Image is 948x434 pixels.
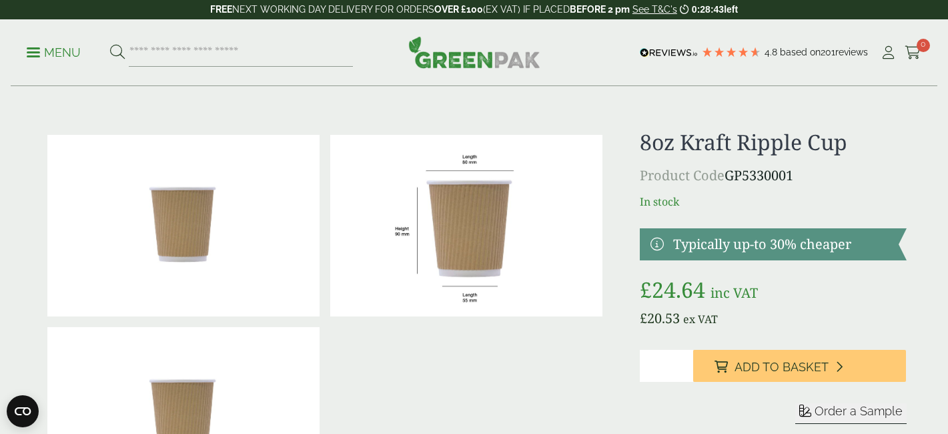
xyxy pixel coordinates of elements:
[683,312,718,327] span: ex VAT
[640,309,647,327] span: £
[632,4,677,15] a: See T&C's
[815,404,903,418] span: Order a Sample
[880,46,897,59] i: My Account
[27,45,81,58] a: Menu
[835,47,868,57] span: reviews
[640,309,680,327] bdi: 20.53
[570,4,630,15] strong: BEFORE 2 pm
[765,47,780,57] span: 4.8
[693,350,906,382] button: Add to Basket
[905,43,921,63] a: 0
[330,135,602,316] img: RippleCup_8oz
[692,4,724,15] span: 0:28:43
[735,360,829,375] span: Add to Basket
[710,284,758,302] span: inc VAT
[640,194,906,210] p: In stock
[640,48,698,57] img: REVIEWS.io
[27,45,81,61] p: Menu
[47,135,320,316] img: 8oz Kraft Ripple Cup 0
[640,166,906,186] p: GP5330001
[724,4,738,15] span: left
[640,130,906,155] h1: 8oz Kraft Ripple Cup
[640,275,652,304] span: £
[905,46,921,59] i: Cart
[821,47,835,57] span: 201
[210,4,232,15] strong: FREE
[780,47,821,57] span: Based on
[434,4,483,15] strong: OVER £100
[701,46,761,58] div: 4.79 Stars
[917,39,930,52] span: 0
[795,403,907,424] button: Order a Sample
[640,275,705,304] bdi: 24.64
[408,36,540,68] img: GreenPak Supplies
[640,166,725,184] span: Product Code
[7,395,39,427] button: Open CMP widget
